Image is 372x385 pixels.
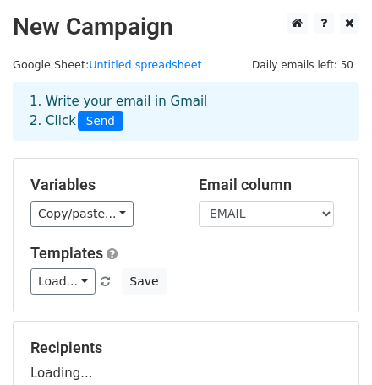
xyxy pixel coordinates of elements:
[30,268,96,295] a: Load...
[30,176,173,194] h5: Variables
[13,13,359,41] h2: New Campaign
[30,339,342,357] h5: Recipients
[30,244,103,262] a: Templates
[122,268,166,295] button: Save
[246,58,359,71] a: Daily emails left: 50
[30,339,342,382] div: Loading...
[30,201,134,227] a: Copy/paste...
[17,92,355,131] div: 1. Write your email in Gmail 2. Click
[246,56,359,74] span: Daily emails left: 50
[78,111,123,132] span: Send
[89,58,201,71] a: Untitled spreadsheet
[13,58,202,71] small: Google Sheet:
[199,176,342,194] h5: Email column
